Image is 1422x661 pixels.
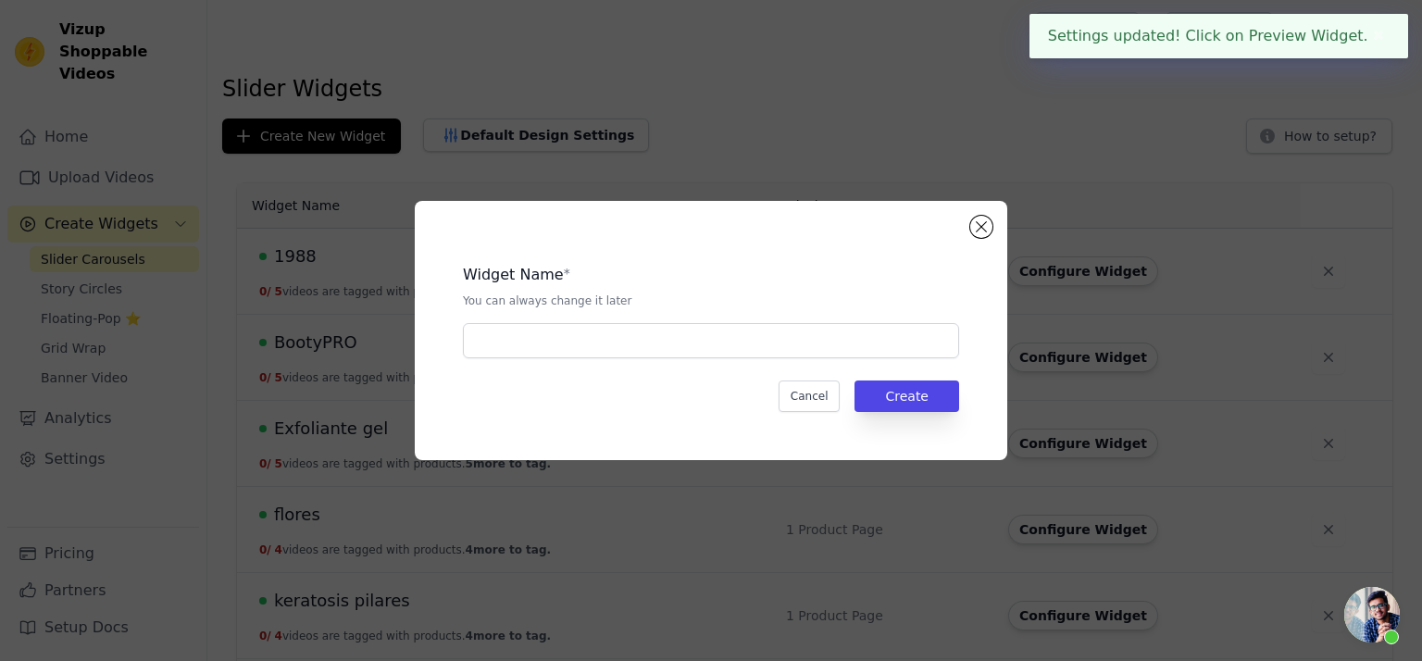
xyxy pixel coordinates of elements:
[779,380,841,412] button: Cancel
[970,216,992,238] button: Close modal
[463,264,564,286] legend: Widget Name
[1368,25,1390,47] button: Close
[1344,587,1400,642] div: Chat abierto
[854,380,959,412] button: Create
[463,293,959,308] p: You can always change it later
[1029,14,1408,58] div: Settings updated! Click on Preview Widget.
